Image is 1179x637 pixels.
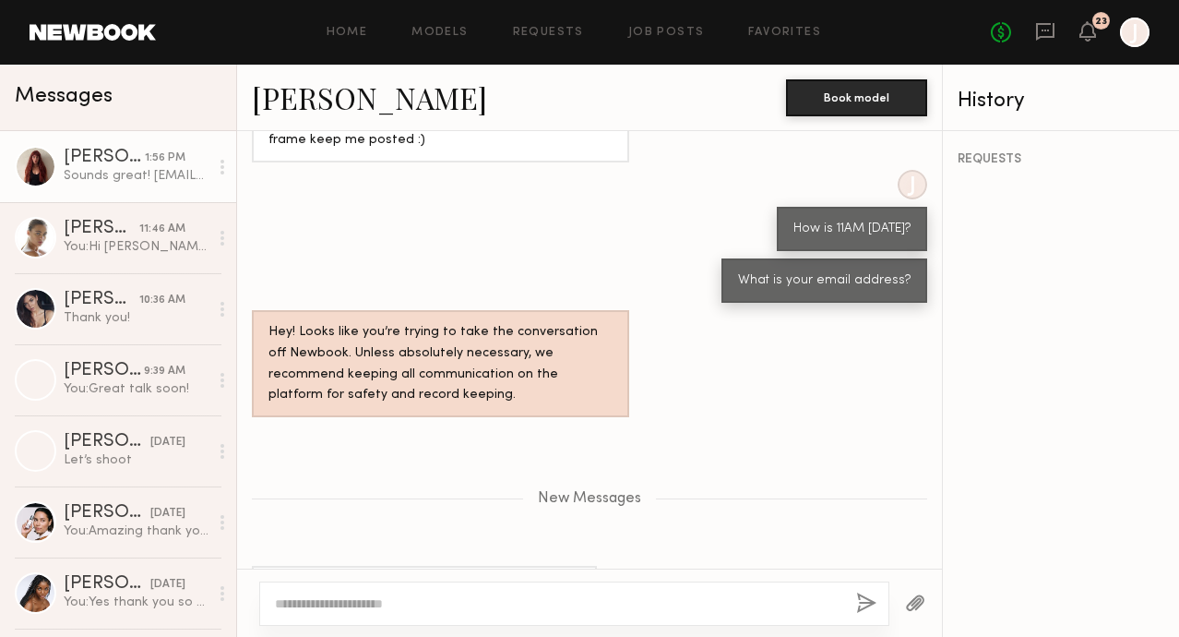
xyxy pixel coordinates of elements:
[738,270,911,292] div: What is your email address?
[793,219,911,240] div: How is 11AM [DATE]?
[628,27,705,39] a: Job Posts
[64,575,150,594] div: [PERSON_NAME]
[958,153,1164,166] div: REQUESTS
[150,434,185,451] div: [DATE]
[64,362,144,380] div: [PERSON_NAME]
[411,27,468,39] a: Models
[15,86,113,107] span: Messages
[748,27,821,39] a: Favorites
[139,221,185,238] div: 11:46 AM
[64,238,208,256] div: You: Hi [PERSON_NAME]! Would you be able to come in for a short casting either [DATE] or [DATE]? ...
[268,322,613,407] div: Hey! Looks like you’re trying to take the conversation off Newbook. Unless absolutely necessary, ...
[538,491,641,507] span: New Messages
[64,309,208,327] div: Thank you!
[64,291,139,309] div: [PERSON_NAME]
[64,220,139,238] div: [PERSON_NAME]
[786,89,927,104] a: Book model
[64,451,208,469] div: Let’s shoot
[1095,17,1107,27] div: 23
[144,363,185,380] div: 9:39 AM
[958,90,1164,112] div: History
[1120,18,1149,47] a: J
[64,523,208,540] div: You: Amazing thank you so much!
[150,576,185,594] div: [DATE]
[64,167,208,185] div: Sounds great! [EMAIL_ADDRESS][DOMAIN_NAME]
[145,150,185,167] div: 1:56 PM
[64,433,150,451] div: [PERSON_NAME]
[327,27,368,39] a: Home
[150,505,185,523] div: [DATE]
[786,79,927,116] button: Book model
[139,292,185,309] div: 10:36 AM
[64,504,150,523] div: [PERSON_NAME]
[513,27,584,39] a: Requests
[64,149,145,167] div: [PERSON_NAME]
[64,594,208,611] div: You: Yes thank you so much!! :)
[252,78,487,117] a: [PERSON_NAME]
[64,380,208,398] div: You: Great talk soon!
